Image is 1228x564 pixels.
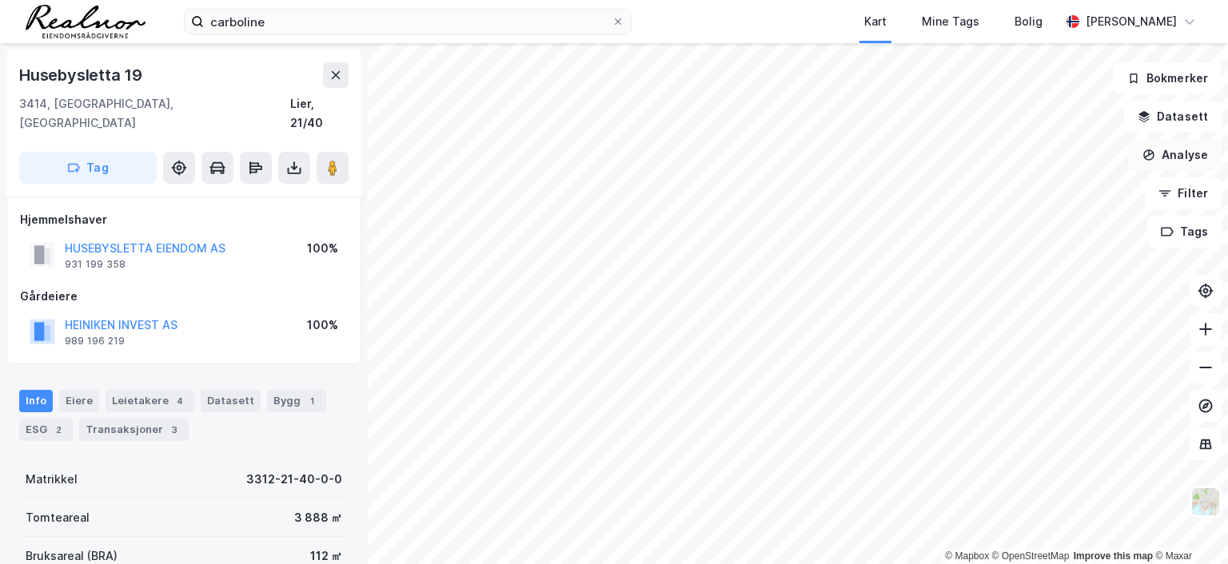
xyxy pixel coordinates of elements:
div: 3 888 ㎡ [294,508,342,527]
div: Gårdeiere [20,287,348,306]
button: Tag [19,152,157,184]
a: Improve this map [1074,550,1153,562]
div: Husebysletta 19 [19,62,146,88]
div: 4 [172,393,188,409]
div: Transaksjoner [79,419,189,441]
img: realnor-logo.934646d98de889bb5806.png [26,5,146,38]
div: Kontrollprogram for chat [1148,487,1228,564]
div: Eiere [59,390,99,412]
div: [PERSON_NAME] [1086,12,1177,31]
div: Kart [864,12,887,31]
div: Bolig [1015,12,1043,31]
div: Mine Tags [922,12,979,31]
img: Z [1190,487,1221,517]
button: Analyse [1129,139,1222,171]
div: Bygg [267,390,326,412]
div: 989 196 219 [65,335,125,348]
div: 2 [50,422,66,438]
div: Tomteareal [26,508,90,527]
div: Lier, 21/40 [290,94,349,133]
iframe: Chat Widget [1148,487,1228,564]
div: Hjemmelshaver [20,210,348,229]
div: 1 [304,393,320,409]
div: 931 199 358 [65,258,126,271]
div: Info [19,390,53,412]
button: Filter [1145,177,1222,209]
div: 3 [166,422,182,438]
button: Tags [1147,216,1222,248]
div: Matrikkel [26,470,78,489]
a: Mapbox [945,550,989,562]
div: Datasett [201,390,261,412]
button: Bokmerker [1114,62,1222,94]
div: 100% [307,239,338,258]
div: 3414, [GEOGRAPHIC_DATA], [GEOGRAPHIC_DATA] [19,94,290,133]
div: ESG [19,419,73,441]
div: 3312-21-40-0-0 [246,470,342,489]
button: Datasett [1124,101,1222,133]
input: Søk på adresse, matrikkel, gårdeiere, leietakere eller personer [204,10,612,34]
a: OpenStreetMap [992,550,1070,562]
div: Leietakere [106,390,194,412]
div: 100% [307,316,338,335]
